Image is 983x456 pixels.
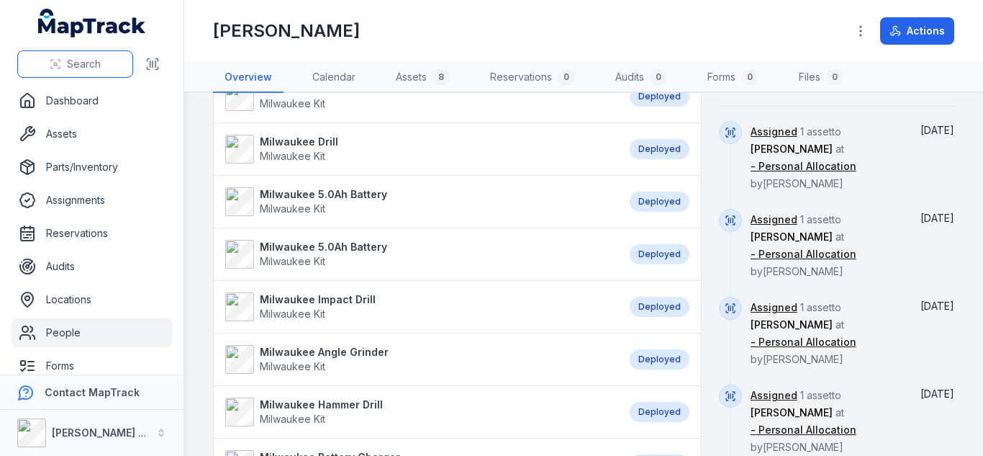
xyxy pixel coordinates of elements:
[225,398,615,426] a: Milwaukee Hammer DrillMilwaukee Kit
[12,219,172,248] a: Reservations
[260,308,325,320] span: Milwaukee Kit
[920,300,954,312] time: 21/05/2025, 10:40:12 am
[260,97,325,109] span: Milwaukee Kit
[751,301,856,365] span: 1 asset to at by [PERSON_NAME]
[751,423,856,437] a: - Personal Allocation
[260,150,325,162] span: Milwaukee Kit
[260,413,325,425] span: Milwaukee Kit
[260,360,325,372] span: Milwaukee Kit
[826,68,843,86] div: 0
[12,352,172,380] a: Forms
[751,213,797,227] a: Assigned
[787,63,855,93] a: Files0
[696,63,770,93] a: Forms0
[213,19,360,43] h1: [PERSON_NAME]
[751,125,856,189] span: 1 asset to at by [PERSON_NAME]
[751,247,856,261] a: - Personal Allocation
[12,285,172,314] a: Locations
[225,240,615,269] a: Milwaukee 5.0Ah BatteryMilwaukee Kit
[52,426,152,439] strong: [PERSON_NAME] Air
[225,135,615,164] a: Milwaukee DrillMilwaukee Kit
[225,292,615,321] a: Milwaukee Impact DrillMilwaukee Kit
[213,63,284,93] a: Overview
[260,255,325,267] span: Milwaukee Kit
[920,300,954,312] span: [DATE]
[751,300,797,315] a: Assigned
[741,68,758,86] div: 0
[920,388,954,400] span: [DATE]
[225,187,615,216] a: Milwaukee 5.0Ah BatteryMilwaukee Kit
[432,68,450,86] div: 8
[260,345,389,359] strong: Milwaukee Angle Grinder
[751,406,833,419] span: [PERSON_NAME]
[751,335,856,349] a: - Personal Allocation
[12,153,172,182] a: Parts/Inventory
[12,120,172,148] a: Assets
[38,9,146,37] a: MapTrack
[630,349,689,370] div: Deployed
[260,202,325,215] span: Milwaukee Kit
[630,139,689,159] div: Deployed
[880,17,954,45] button: Actions
[260,398,383,412] strong: Milwaukee Hammer Drill
[751,125,797,139] a: Assigned
[920,124,954,136] span: [DATE]
[630,402,689,422] div: Deployed
[650,68,667,86] div: 0
[260,135,338,149] strong: Milwaukee Drill
[479,63,586,93] a: Reservations0
[67,57,101,71] span: Search
[920,212,954,224] time: 21/05/2025, 10:41:42 am
[630,192,689,212] div: Deployed
[12,86,172,115] a: Dashboard
[751,231,833,243] span: [PERSON_NAME]
[260,187,387,202] strong: Milwaukee 5.0Ah Battery
[630,244,689,264] div: Deployed
[558,68,575,86] div: 0
[225,82,615,111] a: Milwaukee Hammer VACMilwaukee Kit
[920,212,954,224] span: [DATE]
[301,63,367,93] a: Calendar
[17,50,133,78] button: Search
[260,292,376,307] strong: Milwaukee Impact Drill
[751,389,856,453] span: 1 asset to at by [PERSON_NAME]
[751,159,856,174] a: - Personal Allocation
[12,252,172,281] a: Audits
[920,124,954,136] time: 21/05/2025, 10:42:39 am
[920,388,954,400] time: 21/05/2025, 10:37:42 am
[751,213,856,277] span: 1 asset to at by [PERSON_NAME]
[12,186,172,215] a: Assignments
[45,386,140,398] strong: Contact MapTrack
[12,318,172,347] a: People
[225,345,615,374] a: Milwaukee Angle GrinderMilwaukee Kit
[751,318,833,331] span: [PERSON_NAME]
[630,86,689,107] div: Deployed
[751,388,797,403] a: Assigned
[260,240,387,254] strong: Milwaukee 5.0Ah Battery
[384,63,461,93] a: Assets8
[751,143,833,155] span: [PERSON_NAME]
[604,63,679,93] a: Audits0
[630,297,689,317] div: Deployed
